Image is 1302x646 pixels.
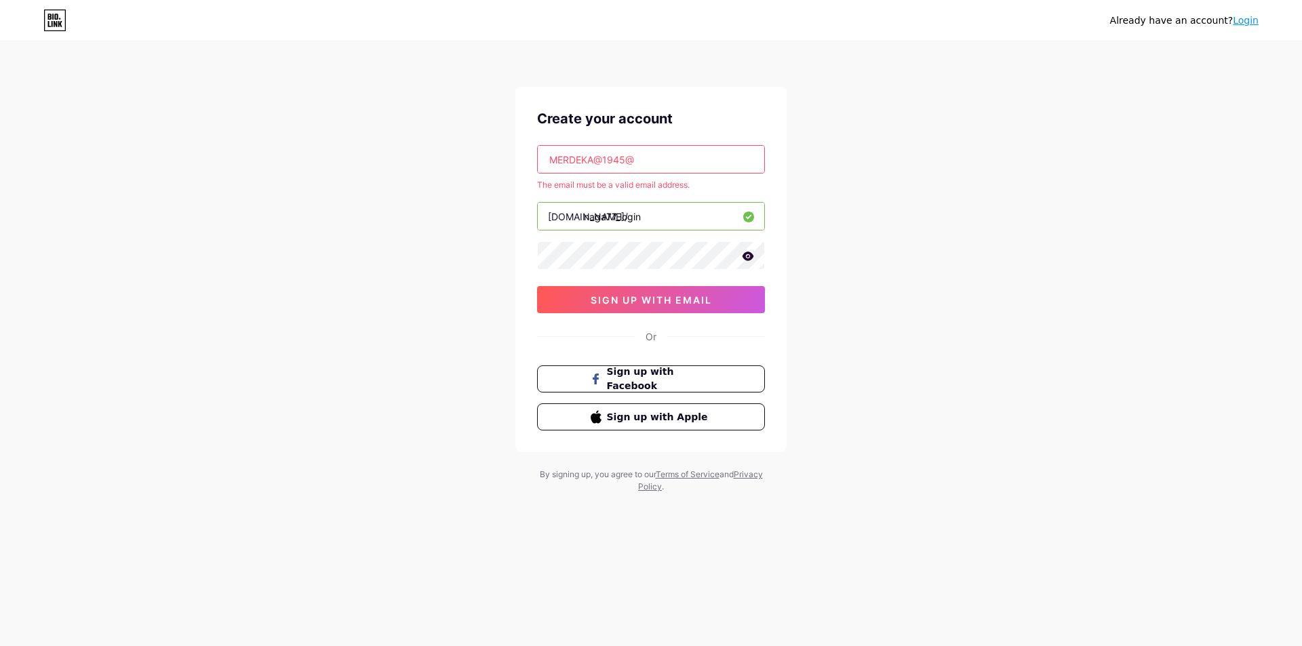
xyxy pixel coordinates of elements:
[548,209,628,224] div: [DOMAIN_NAME]/
[538,146,764,173] input: Email
[537,179,765,191] div: The email must be a valid email address.
[646,329,656,344] div: Or
[537,365,765,392] button: Sign up with Facebook
[591,294,712,306] span: sign up with email
[537,286,765,313] button: sign up with email
[536,468,766,493] div: By signing up, you agree to our and .
[607,410,712,424] span: Sign up with Apple
[1110,14,1259,28] div: Already have an account?
[537,108,765,129] div: Create your account
[656,469,719,479] a: Terms of Service
[537,403,765,430] button: Sign up with Apple
[607,365,712,393] span: Sign up with Facebook
[538,203,764,230] input: username
[1233,15,1259,26] a: Login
